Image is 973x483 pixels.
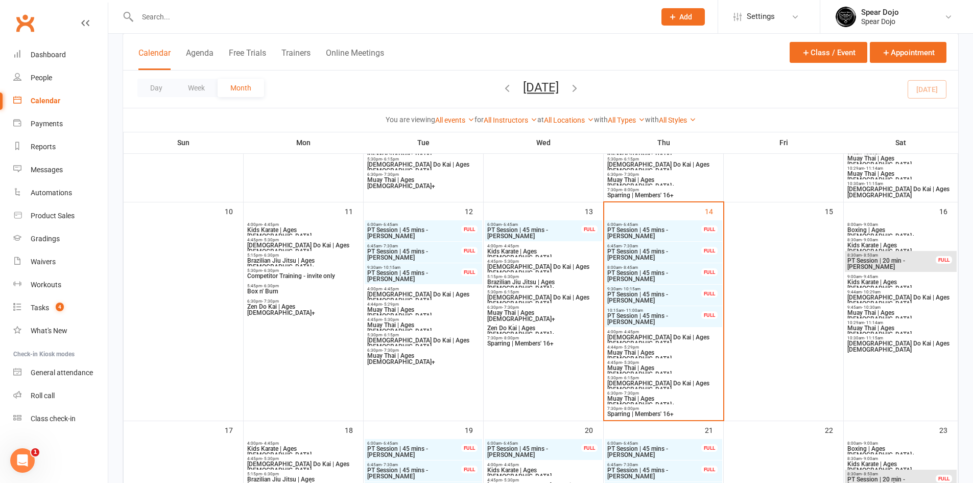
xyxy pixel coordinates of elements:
[607,365,720,377] span: Muay Thai | Ages [DEMOGRAPHIC_DATA]
[487,310,600,322] span: Muay Thai | Ages [DEMOGRAPHIC_DATA]+
[382,317,399,322] span: - 5:30pm
[326,48,384,70] button: Online Meetings
[847,441,955,446] span: 8:00am
[31,74,52,82] div: People
[31,392,55,400] div: Roll call
[367,177,480,189] span: Muay Thai | Ages [DEMOGRAPHIC_DATA]+
[262,253,279,258] span: - 6:30pm
[847,461,955,473] span: Kids Karate | Ages [DEMOGRAPHIC_DATA]
[862,253,878,258] span: - 8:50am
[502,305,519,310] span: - 7:30pm
[186,48,213,70] button: Agenda
[936,256,952,264] div: FULL
[622,391,639,396] span: - 7:30pm
[607,177,720,189] span: Muay Thai | Ages [DEMOGRAPHIC_DATA]+
[701,444,718,452] div: FULL
[502,244,519,248] span: - 4:45pm
[701,268,718,276] div: FULL
[607,308,702,313] span: 10:15am
[659,116,696,124] a: All Styles
[247,253,360,258] span: 5:15pm
[247,284,360,288] span: 5:45pm
[247,238,360,242] span: 4:45pm
[247,446,360,458] span: Kids Karate | Ages [DEMOGRAPHIC_DATA]
[474,116,484,124] strong: for
[487,463,600,467] span: 4:00pm
[13,112,108,135] a: Payments
[487,279,600,291] span: Brazilian Jiu Jitsu | Ages [DEMOGRAPHIC_DATA]+
[622,360,639,365] span: - 5:30pm
[847,186,955,198] span: [DEMOGRAPHIC_DATA] Do Kai | Ages [DEMOGRAPHIC_DATA]
[847,258,936,270] span: PT Session | 20 min - [PERSON_NAME]
[862,441,878,446] span: - 9:00am
[607,188,720,192] span: 7:30pm
[870,42,946,63] button: Appointment
[465,202,483,219] div: 12
[847,340,955,353] span: [DEMOGRAPHIC_DATA] Do Kai | Ages [DEMOGRAPHIC_DATA]
[31,258,56,266] div: Waivers
[31,166,63,174] div: Messages
[847,155,955,168] span: Muay Thai | Ages [DEMOGRAPHIC_DATA]
[847,294,955,307] span: [DEMOGRAPHIC_DATA] Do Kai | Ages [DEMOGRAPHIC_DATA]
[825,202,843,219] div: 15
[661,8,705,26] button: Add
[382,441,398,446] span: - 6:45am
[13,43,108,66] a: Dashboard
[622,441,638,446] span: - 6:45am
[585,421,603,438] div: 20
[382,222,398,227] span: - 6:45am
[465,421,483,438] div: 19
[13,273,108,296] a: Workouts
[13,384,108,407] a: Roll call
[502,290,519,294] span: - 6:15pm
[386,116,435,124] strong: You are viewing
[382,463,398,467] span: - 7:30am
[607,248,702,261] span: PT Session | 45 mins - [PERSON_NAME]
[487,222,582,227] span: 6:00am
[581,444,598,452] div: FULL
[862,238,878,242] span: - 9:00am
[31,235,60,243] div: Gradings
[367,467,462,479] span: PT Session | 45 mins - [PERSON_NAME]
[607,406,720,411] span: 7:30pm
[607,313,702,325] span: PT Session | 45 mins - [PERSON_NAME]
[502,478,519,482] span: - 5:30pm
[382,172,399,177] span: - 7:30pm
[461,268,478,276] div: FULL
[701,290,718,297] div: FULL
[175,79,218,97] button: Week
[502,259,519,264] span: - 5:30pm
[13,181,108,204] a: Automations
[367,248,462,261] span: PT Session | 45 mins - [PERSON_NAME]
[484,116,537,124] a: All Instructors
[31,448,39,456] span: 1
[31,281,61,289] div: Workouts
[247,268,360,273] span: 5:30pm
[847,227,955,239] span: Boxing | Ages [DEMOGRAPHIC_DATA]+
[367,463,462,467] span: 6:45am
[537,116,544,124] strong: at
[487,264,600,276] span: [DEMOGRAPHIC_DATA] Do Kai | Ages [DEMOGRAPHIC_DATA]
[679,13,692,21] span: Add
[10,448,35,473] iframe: Intercom live chat
[345,202,363,219] div: 11
[367,287,480,291] span: 4:00pm
[367,446,462,458] span: PT Session | 45 mins - [PERSON_NAME]
[247,441,360,446] span: 4:00pm
[262,299,279,304] span: - 7:30pm
[847,325,955,337] span: Muay Thai | Ages [DEMOGRAPHIC_DATA]
[607,192,720,198] span: Sparring | Members' 16+
[345,421,363,438] div: 18
[367,244,462,248] span: 6:45am
[247,273,360,279] span: Competitor Training - invite only
[487,446,582,458] span: PT Session | 45 mins - [PERSON_NAME]
[31,51,66,59] div: Dashboard
[367,353,480,365] span: Muay Thai | Ages [DEMOGRAPHIC_DATA]+
[502,441,518,446] span: - 6:45am
[229,48,266,70] button: Free Trials
[523,80,559,95] button: [DATE]
[487,441,582,446] span: 6:00am
[13,319,108,342] a: What's New
[484,132,604,153] th: Wed
[262,441,279,446] span: - 4:45pm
